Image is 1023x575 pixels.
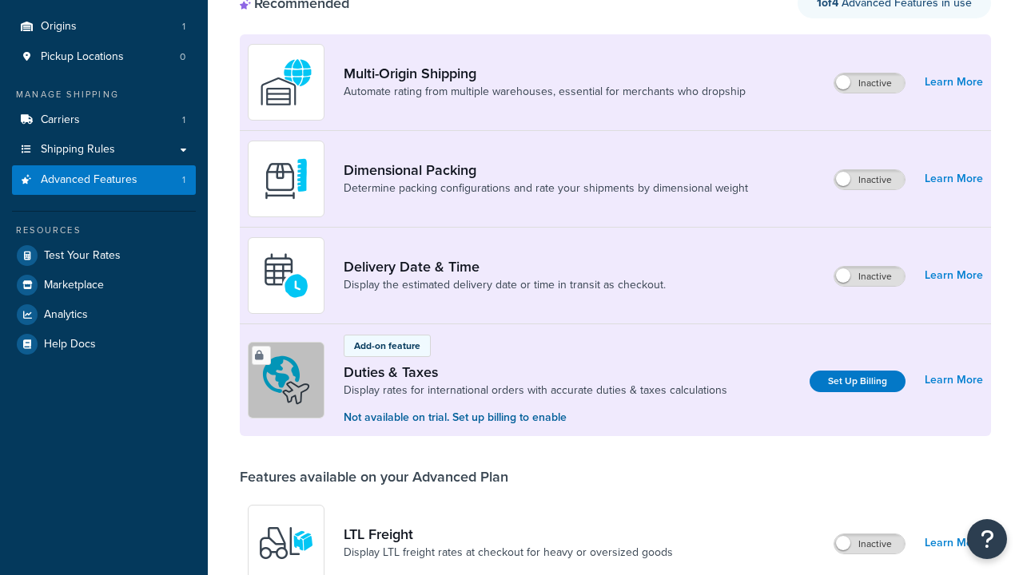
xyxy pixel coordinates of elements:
img: WatD5o0RtDAAAAAElFTkSuQmCC [258,54,314,110]
span: 1 [182,113,185,127]
p: Add-on feature [354,339,420,353]
span: Shipping Rules [41,143,115,157]
span: Help Docs [44,338,96,351]
li: Advanced Features [12,165,196,195]
a: Marketplace [12,271,196,299]
span: Origins [41,20,77,34]
span: 0 [180,50,185,64]
div: Features available on your Advanced Plan [240,468,508,486]
img: gfkeb5ejjkALwAAAABJRU5ErkJggg== [258,248,314,303]
span: Advanced Features [41,173,137,187]
div: Resources [12,224,196,237]
a: Origins1 [12,12,196,42]
label: Inactive [834,534,905,553]
a: Advanced Features1 [12,165,196,195]
span: Analytics [44,308,88,322]
a: Display rates for international orders with accurate duties & taxes calculations [344,383,727,399]
label: Inactive [834,267,905,286]
img: DTVBYsAAAAAASUVORK5CYII= [258,151,314,207]
a: Learn More [925,168,983,190]
span: Test Your Rates [44,249,121,263]
a: Analytics [12,300,196,329]
a: Carriers1 [12,105,196,135]
a: Learn More [925,369,983,391]
label: Inactive [834,73,905,93]
a: Display the estimated delivery date or time in transit as checkout. [344,277,666,293]
a: Test Your Rates [12,241,196,270]
div: Manage Shipping [12,88,196,101]
span: Carriers [41,113,80,127]
a: Learn More [925,71,983,93]
a: Display LTL freight rates at checkout for heavy or oversized goods [344,545,673,561]
li: Origins [12,12,196,42]
li: Pickup Locations [12,42,196,72]
span: 1 [182,173,185,187]
button: Open Resource Center [967,519,1007,559]
a: Automate rating from multiple warehouses, essential for merchants who dropship [344,84,746,100]
a: LTL Freight [344,525,673,543]
a: Multi-Origin Shipping [344,65,746,82]
a: Shipping Rules [12,135,196,165]
a: Pickup Locations0 [12,42,196,72]
a: Learn More [925,264,983,287]
a: Set Up Billing [810,371,906,392]
a: Delivery Date & Time [344,258,666,276]
span: Marketplace [44,279,104,292]
a: Help Docs [12,330,196,359]
span: 1 [182,20,185,34]
a: Learn More [925,532,983,554]
a: Determine packing configurations and rate your shipments by dimensional weight [344,180,748,196]
span: Pickup Locations [41,50,124,64]
label: Inactive [834,170,905,189]
li: Carriers [12,105,196,135]
a: Dimensional Packing [344,161,748,179]
img: y79ZsPf0fXUFUhFXDzUgf+ktZg5F2+ohG75+v3d2s1D9TjoU8PiyCIluIjV41seZevKCRuEjTPPOKHJsQcmKCXGdfprl3L4q7... [258,515,314,571]
a: Duties & Taxes [344,363,727,381]
p: Not available on trial. Set up billing to enable [344,409,727,426]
